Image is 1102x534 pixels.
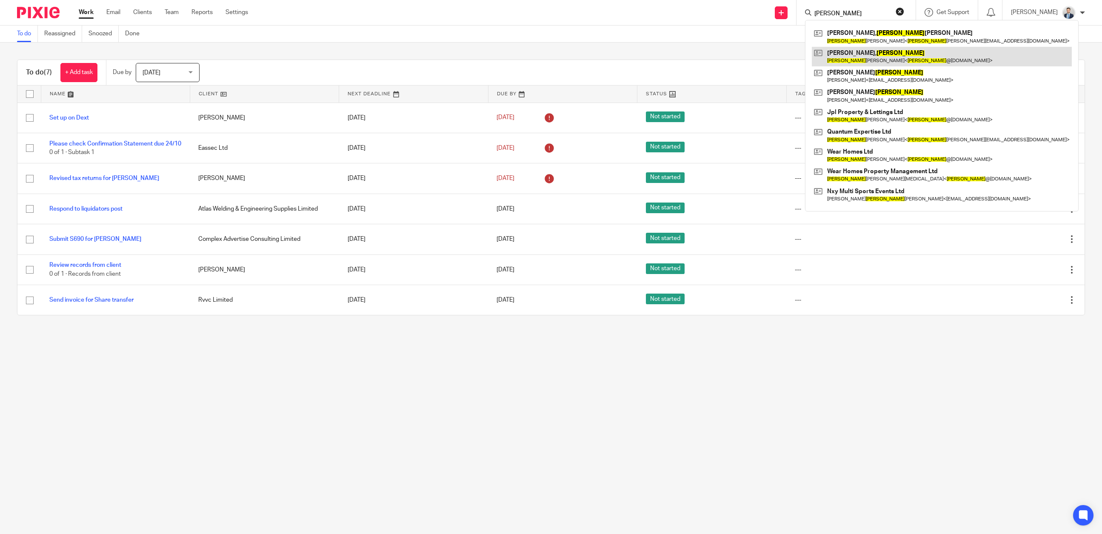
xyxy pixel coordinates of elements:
[339,133,488,163] td: [DATE]
[646,294,685,304] span: Not started
[795,266,927,274] div: ---
[795,114,927,122] div: ---
[60,63,97,82] a: + Add task
[49,262,121,268] a: Review records from client
[795,144,927,152] div: ---
[795,296,927,304] div: ---
[165,8,179,17] a: Team
[190,224,339,254] td: Complex Advertise Consulting Limited
[106,8,120,17] a: Email
[497,297,514,303] span: [DATE]
[49,297,134,303] a: Send invoice for Share transfer
[143,70,160,76] span: [DATE]
[26,68,52,77] h1: To do
[1062,6,1076,20] img: LinkedIn%20Profile.jpeg
[497,145,514,151] span: [DATE]
[814,10,890,18] input: Search
[795,235,927,243] div: ---
[646,172,685,183] span: Not started
[339,194,488,224] td: [DATE]
[49,149,94,155] span: 0 of 1 · Subtask 1
[49,206,123,212] a: Respond to liquidators post
[190,133,339,163] td: Eassec Ltd
[339,163,488,194] td: [DATE]
[339,224,488,254] td: [DATE]
[49,115,89,121] a: Set up on Dext
[44,69,52,76] span: (7)
[49,271,121,277] span: 0 of 1 · Records from client
[190,103,339,133] td: [PERSON_NAME]
[497,206,514,212] span: [DATE]
[133,8,152,17] a: Clients
[936,9,969,15] span: Get Support
[79,8,94,17] a: Work
[896,7,904,16] button: Clear
[17,26,38,42] a: To do
[226,8,248,17] a: Settings
[190,194,339,224] td: Atlas Welding & Engineering Supplies Limited
[190,285,339,315] td: Rvvc Limited
[44,26,82,42] a: Reassigned
[795,91,810,96] span: Tags
[17,7,60,18] img: Pixie
[646,203,685,213] span: Not started
[497,267,514,273] span: [DATE]
[646,142,685,152] span: Not started
[191,8,213,17] a: Reports
[89,26,119,42] a: Snoozed
[646,263,685,274] span: Not started
[646,233,685,243] span: Not started
[49,236,141,242] a: Submit S690 for [PERSON_NAME]
[1011,8,1058,17] p: [PERSON_NAME]
[339,285,488,315] td: [DATE]
[339,254,488,285] td: [DATE]
[795,174,927,183] div: ---
[497,175,514,181] span: [DATE]
[497,115,514,121] span: [DATE]
[49,141,181,147] a: Please check Confirmation Statement due 24/10
[795,205,927,213] div: ---
[113,68,131,77] p: Due by
[190,254,339,285] td: [PERSON_NAME]
[125,26,146,42] a: Done
[497,236,514,242] span: [DATE]
[646,111,685,122] span: Not started
[339,103,488,133] td: [DATE]
[190,163,339,194] td: [PERSON_NAME]
[49,175,159,181] a: Revised tax returns for [PERSON_NAME]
